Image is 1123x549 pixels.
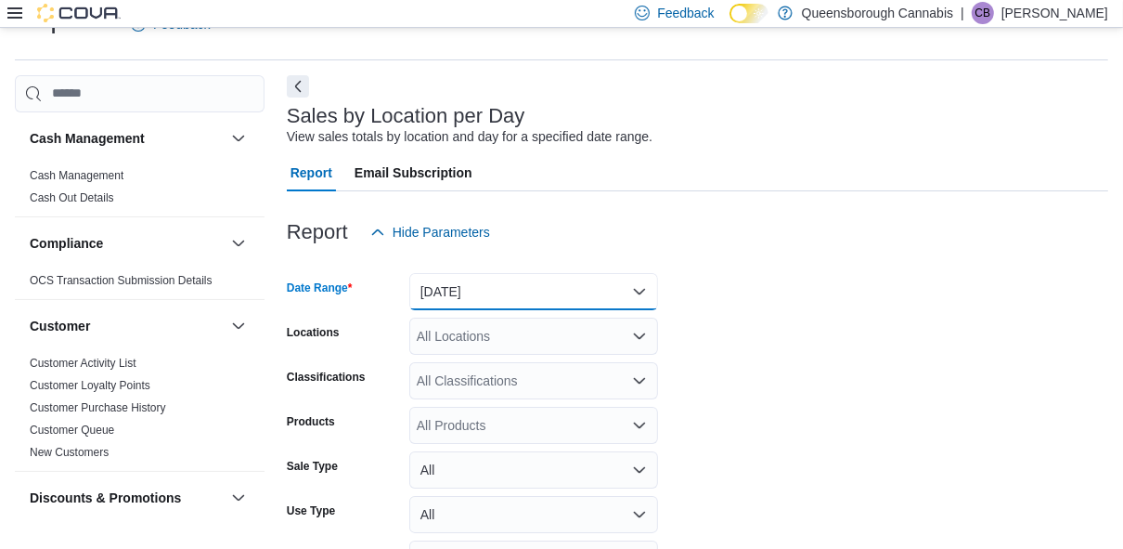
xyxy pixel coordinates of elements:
[632,373,647,388] button: Open list of options
[1001,2,1108,24] p: [PERSON_NAME]
[287,221,348,243] h3: Report
[227,232,250,255] button: Compliance
[227,127,250,150] button: Cash Management
[287,127,652,147] div: View sales totals by location and day for a specified date range.
[30,489,181,507] h3: Discounts & Promotions
[30,424,114,437] a: Customer Queue
[227,487,250,509] button: Discounts & Promotions
[632,418,647,433] button: Open list of options
[729,4,768,23] input: Dark Mode
[30,191,114,204] a: Cash Out Details
[802,2,953,24] p: Queensborough Cannabis
[961,2,964,24] p: |
[37,4,121,22] img: Cova
[632,329,647,344] button: Open list of options
[287,370,366,385] label: Classifications
[30,489,224,507] button: Discounts & Promotions
[30,168,123,183] span: Cash Management
[287,414,335,429] label: Products
[287,281,353,295] label: Date Range
[30,356,136,371] span: Customer Activity List
[409,273,658,310] button: [DATE]
[972,2,994,24] div: Calvin Basran
[355,154,472,191] span: Email Subscription
[30,317,224,335] button: Customer
[30,423,114,438] span: Customer Queue
[287,459,338,474] label: Sale Type
[729,23,730,24] span: Dark Mode
[393,223,490,242] span: Hide Parameters
[30,357,136,370] a: Customer Activity List
[30,274,213,287] a: OCS Transaction Submission Details
[30,379,150,392] a: Customer Loyalty Points
[409,451,658,489] button: All
[30,400,166,415] span: Customer Purchase History
[657,4,714,22] span: Feedback
[287,75,309,98] button: Next
[30,401,166,414] a: Customer Purchase History
[409,496,658,533] button: All
[363,214,497,251] button: Hide Parameters
[30,234,103,253] h3: Compliance
[15,269,265,299] div: Compliance
[30,190,114,205] span: Cash Out Details
[30,129,224,148] button: Cash Management
[30,378,150,393] span: Customer Loyalty Points
[30,273,213,288] span: OCS Transaction Submission Details
[15,352,265,471] div: Customer
[30,317,90,335] h3: Customer
[287,325,340,340] label: Locations
[30,169,123,182] a: Cash Management
[227,315,250,337] button: Customer
[15,164,265,216] div: Cash Management
[30,446,109,459] a: New Customers
[30,445,109,460] span: New Customers
[287,105,525,127] h3: Sales by Location per Day
[290,154,332,191] span: Report
[287,503,335,518] label: Use Type
[30,129,145,148] h3: Cash Management
[30,234,224,253] button: Compliance
[975,2,991,24] span: CB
